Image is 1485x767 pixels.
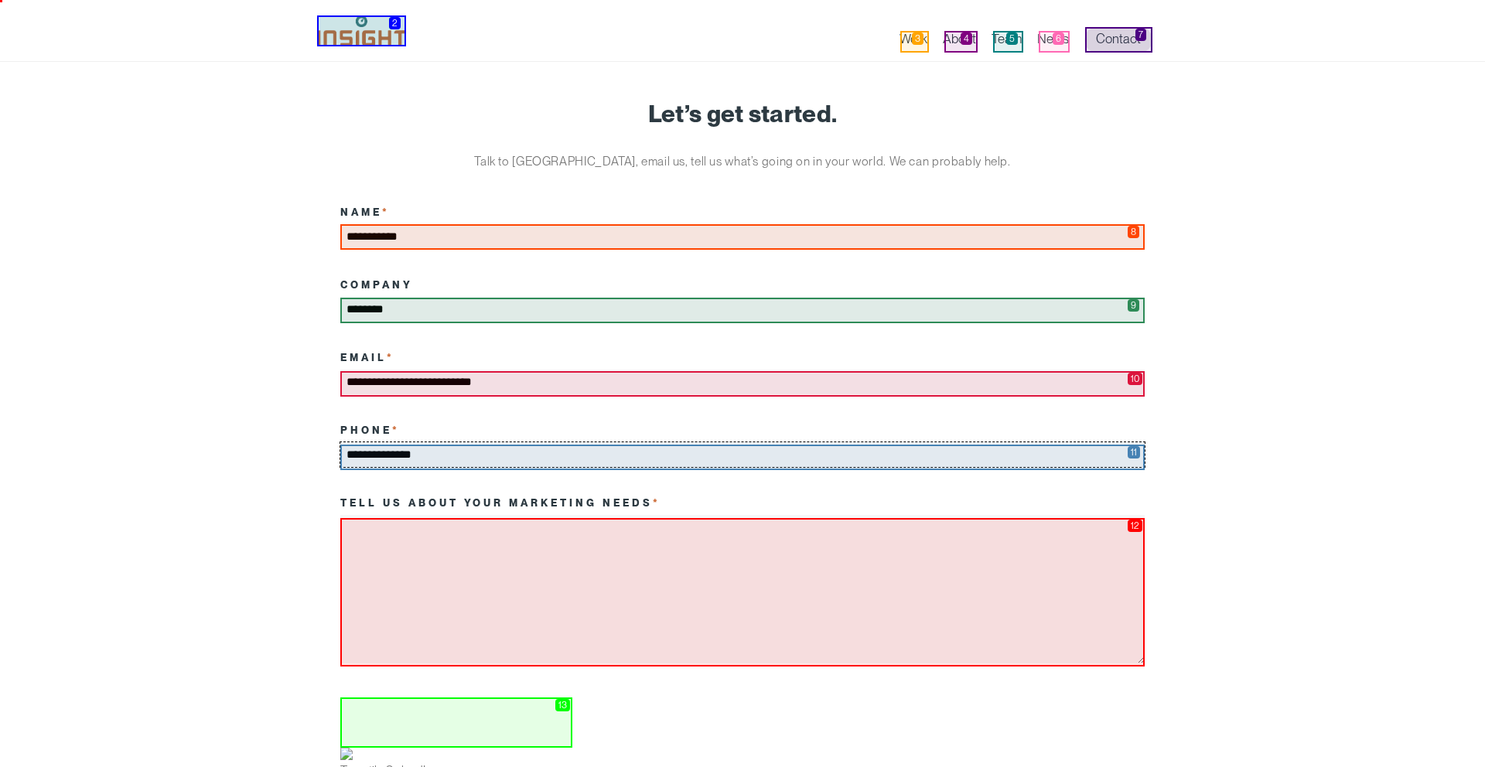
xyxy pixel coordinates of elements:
label: Tell us about your marketing needs [340,496,661,509]
a: Work [900,31,927,53]
p: Talk to [GEOGRAPHIC_DATA], email us, tell us what’s going on in your world. We can probably help. [452,150,1033,173]
a: Contact [1084,27,1152,53]
label: Name [340,206,390,218]
label: Phone [340,424,400,436]
nav: primary navigation menu [900,27,1168,53]
a: About [943,31,976,53]
label: Email [340,351,394,363]
h1: Let’s get started. [340,101,1145,127]
a: News [1037,31,1069,53]
a: Team [992,31,1022,53]
img: Insight Marketing Design [317,15,406,46]
label: Company [340,278,413,291]
img: success.png [340,748,353,760]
